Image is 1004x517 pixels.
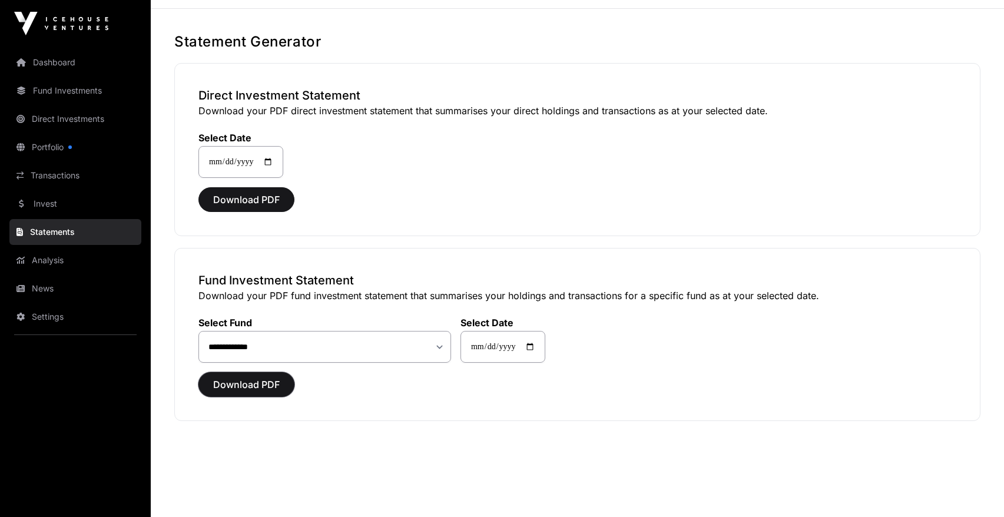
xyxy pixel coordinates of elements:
a: Fund Investments [9,78,141,104]
p: Download your PDF fund investment statement that summarises your holdings and transactions for a ... [198,289,956,303]
h3: Direct Investment Statement [198,87,956,104]
a: News [9,276,141,301]
a: Direct Investments [9,106,141,132]
label: Select Fund [198,317,451,329]
a: Analysis [9,247,141,273]
a: Invest [9,191,141,217]
a: Transactions [9,163,141,188]
button: Download PDF [198,187,294,212]
label: Select Date [198,132,283,144]
img: Icehouse Ventures Logo [14,12,108,35]
a: Dashboard [9,49,141,75]
a: Settings [9,304,141,330]
button: Download PDF [198,372,294,397]
h1: Statement Generator [174,32,980,51]
a: Statements [9,219,141,245]
a: Download PDF [198,199,294,211]
span: Download PDF [213,377,280,392]
p: Download your PDF direct investment statement that summarises your direct holdings and transactio... [198,104,956,118]
a: Download PDF [198,384,294,396]
a: Portfolio [9,134,141,160]
label: Select Date [460,317,545,329]
iframe: Chat Widget [945,460,1004,517]
span: Download PDF [213,193,280,207]
h3: Fund Investment Statement [198,272,956,289]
